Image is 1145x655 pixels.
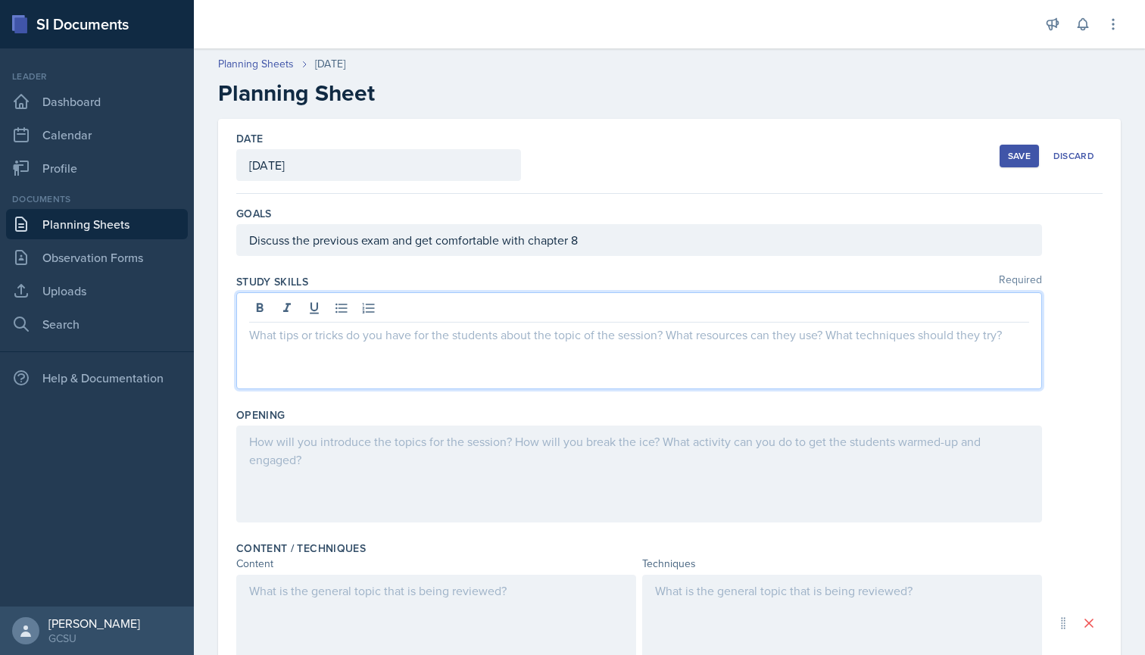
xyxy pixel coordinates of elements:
[1008,150,1031,162] div: Save
[6,120,188,150] a: Calendar
[6,192,188,206] div: Documents
[236,206,272,221] label: Goals
[218,80,1121,107] h2: Planning Sheet
[48,631,140,646] div: GCSU
[236,274,308,289] label: Study Skills
[6,209,188,239] a: Planning Sheets
[642,556,1042,572] div: Techniques
[236,131,263,146] label: Date
[6,276,188,306] a: Uploads
[1045,145,1103,167] button: Discard
[218,56,294,72] a: Planning Sheets
[6,242,188,273] a: Observation Forms
[315,56,345,72] div: [DATE]
[6,153,188,183] a: Profile
[6,309,188,339] a: Search
[48,616,140,631] div: [PERSON_NAME]
[6,363,188,393] div: Help & Documentation
[1053,150,1094,162] div: Discard
[249,231,1029,249] p: Discuss the previous exam and get comfortable with chapter 8
[236,541,366,556] label: Content / Techniques
[6,86,188,117] a: Dashboard
[999,274,1042,289] span: Required
[236,407,285,423] label: Opening
[1000,145,1039,167] button: Save
[236,556,636,572] div: Content
[6,70,188,83] div: Leader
